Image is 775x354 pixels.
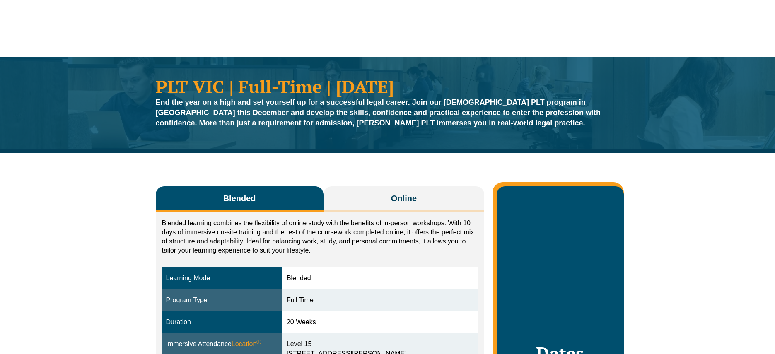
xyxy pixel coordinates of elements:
div: Blended [287,274,474,283]
p: Blended learning combines the flexibility of online study with the benefits of in-person workshop... [162,219,478,255]
span: Online [391,193,417,204]
div: Full Time [287,296,474,305]
div: Immersive Attendance [166,340,278,349]
h1: PLT VIC | Full-Time | [DATE] [156,77,620,95]
sup: ⓘ [256,339,261,345]
div: Learning Mode [166,274,278,283]
div: 20 Weeks [287,318,474,327]
div: Duration [166,318,278,327]
div: Program Type [166,296,278,305]
span: Location [232,340,262,349]
span: Blended [223,193,256,204]
strong: End the year on a high and set yourself up for a successful legal career. Join our [DEMOGRAPHIC_D... [156,98,601,127]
